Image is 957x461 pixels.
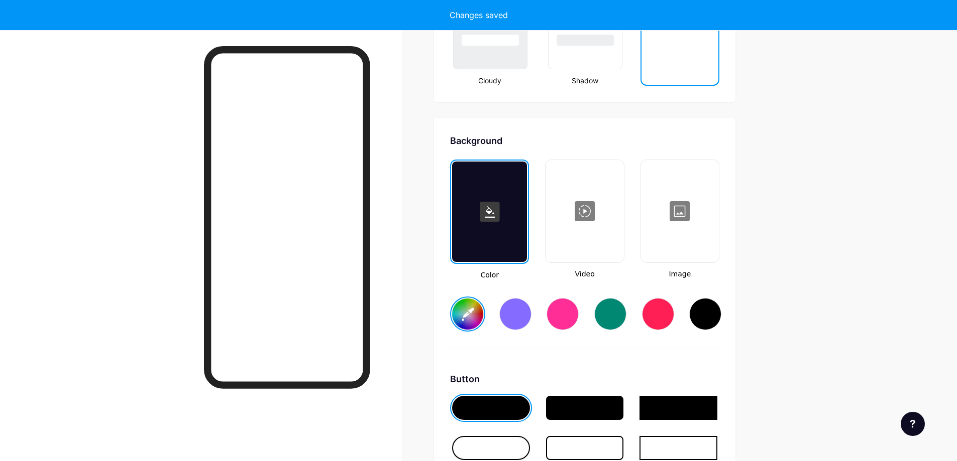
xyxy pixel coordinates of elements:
span: Image [641,269,719,279]
div: Background [450,134,719,147]
div: Button [450,372,719,386]
div: Cloudy [450,75,529,86]
div: Shadow [545,75,624,86]
span: Video [545,269,624,279]
span: Color [450,270,529,280]
div: Changes saved [450,9,508,21]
